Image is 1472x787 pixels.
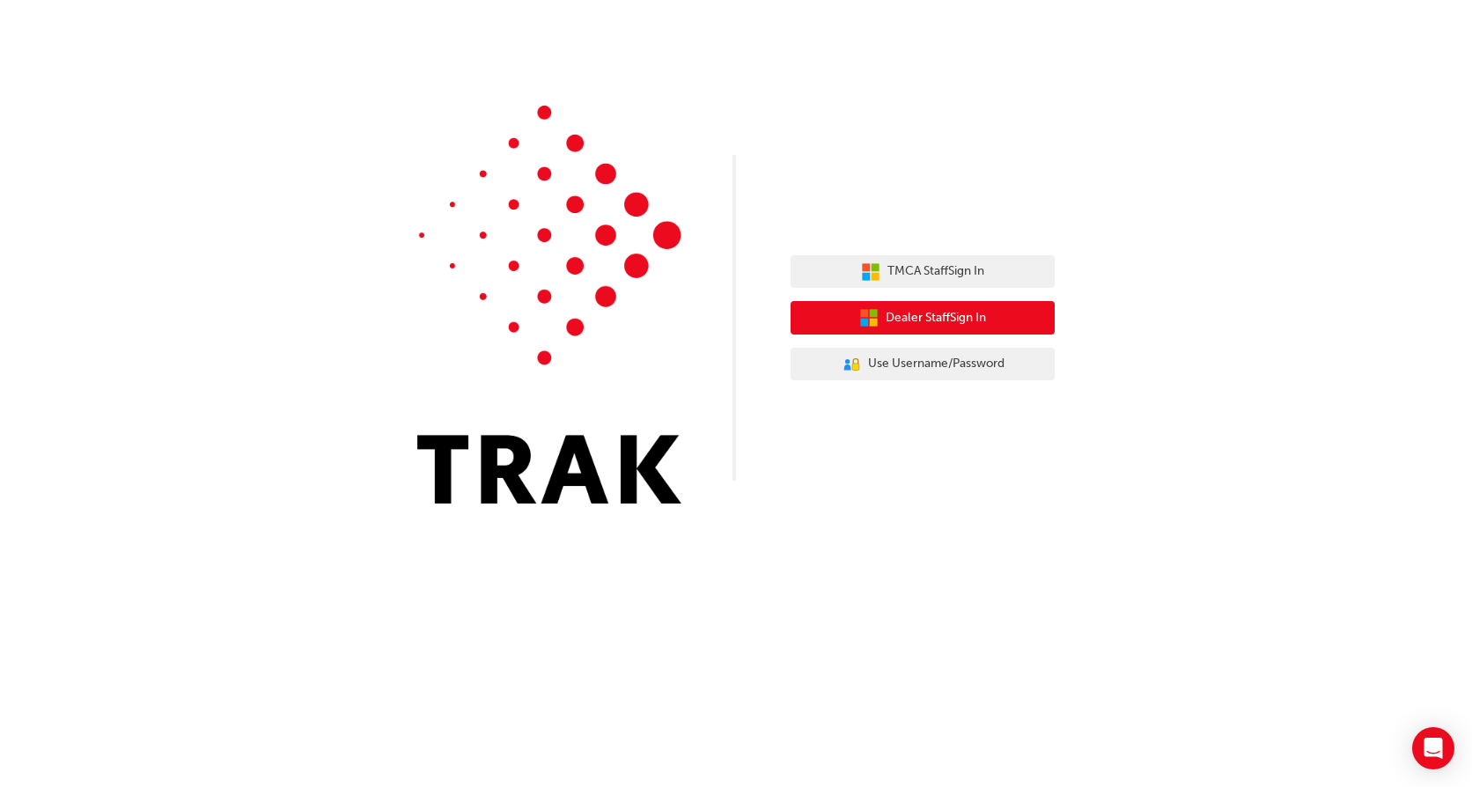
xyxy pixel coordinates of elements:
[887,261,984,282] span: TMCA Staff Sign In
[791,348,1055,381] button: Use Username/Password
[868,354,1005,374] span: Use Username/Password
[1412,727,1454,769] div: Open Intercom Messenger
[791,301,1055,335] button: Dealer StaffSign In
[886,308,986,328] span: Dealer Staff Sign In
[791,255,1055,289] button: TMCA StaffSign In
[417,106,681,504] img: Trak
